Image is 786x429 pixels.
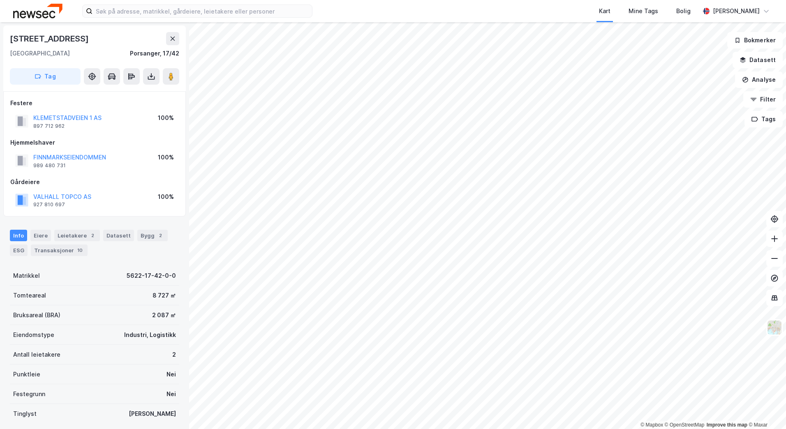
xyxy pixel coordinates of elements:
input: Søk på adresse, matrikkel, gårdeiere, leietakere eller personer [92,5,312,17]
div: 8 727 ㎡ [153,291,176,300]
a: Mapbox [640,422,663,428]
div: Tomteareal [13,291,46,300]
div: Kart [599,6,610,16]
div: [GEOGRAPHIC_DATA] [10,48,70,58]
div: [PERSON_NAME] [713,6,760,16]
div: 2 087 ㎡ [152,310,176,320]
div: 5622-17-42-0-0 [127,271,176,281]
div: Nei [166,369,176,379]
div: Leietakere [54,230,100,241]
div: 10 [76,246,84,254]
div: Eiendomstype [13,330,54,340]
div: Punktleie [13,369,40,379]
div: Gårdeiere [10,177,179,187]
div: Mine Tags [629,6,658,16]
div: Eiere [30,230,51,241]
button: Filter [743,91,783,108]
div: ESG [10,244,28,256]
div: Bruksareal (BRA) [13,310,60,320]
a: Improve this map [707,422,747,428]
button: Datasett [733,52,783,68]
div: 100% [158,113,174,123]
div: Industri, Logistikk [124,330,176,340]
div: Matrikkel [13,271,40,281]
div: 927 810 697 [33,201,65,208]
button: Bokmerker [727,32,783,48]
div: Bolig [676,6,691,16]
a: OpenStreetMap [665,422,705,428]
div: Antall leietakere [13,350,60,360]
button: Tags [744,111,783,127]
div: Hjemmelshaver [10,138,179,148]
button: Analyse [735,71,783,88]
div: 897 712 962 [33,123,65,129]
div: [PERSON_NAME] [129,409,176,419]
img: newsec-logo.f6e21ccffca1b3a03d2d.png [13,4,62,18]
div: Tinglyst [13,409,37,419]
div: Kontrollprogram for chat [745,390,786,429]
img: Z [767,320,782,335]
div: Festere [10,98,179,108]
iframe: Chat Widget [745,390,786,429]
div: Bygg [137,230,168,241]
div: Transaksjoner [31,244,88,256]
div: Porsanger, 17/42 [130,48,179,58]
div: Festegrunn [13,389,45,399]
div: 2 [172,350,176,360]
div: [STREET_ADDRESS] [10,32,90,45]
button: Tag [10,68,81,85]
div: 2 [88,231,97,240]
div: 989 480 731 [33,162,66,169]
div: 100% [158,192,174,202]
div: 2 [156,231,164,240]
div: Nei [166,389,176,399]
div: Datasett [103,230,134,241]
div: 100% [158,152,174,162]
div: Info [10,230,27,241]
